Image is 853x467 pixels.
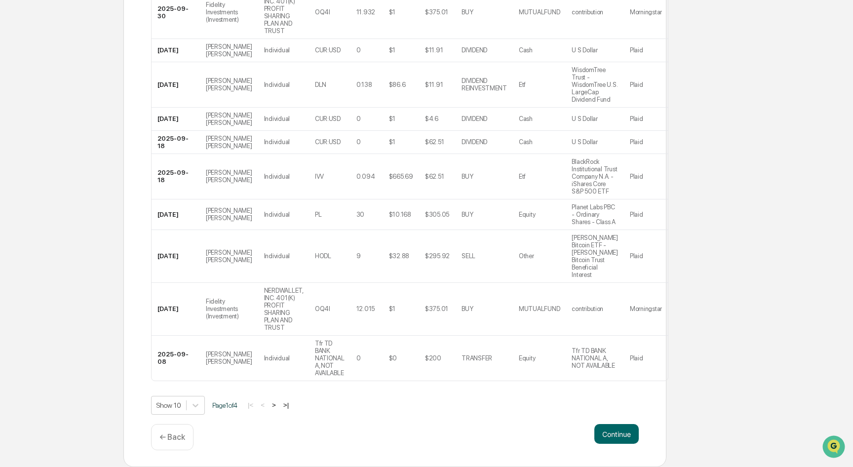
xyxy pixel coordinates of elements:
[159,432,185,442] p: ← Back
[821,434,848,461] iframe: Open customer support
[594,424,639,444] button: Continue
[425,46,443,54] div: $11.91
[389,252,409,260] div: $32.88
[425,354,441,362] div: $200
[572,347,618,369] div: Tfr TD BANK NATIONAL A, NOT AVAILABLE
[72,125,79,133] div: 🗄️
[462,138,487,146] div: DIVIDEND
[20,143,62,153] span: Data Lookup
[356,211,364,218] div: 30
[389,8,395,16] div: $1
[269,401,279,409] button: >
[258,62,309,108] td: Individual
[624,131,668,154] td: Plaid
[624,39,668,62] td: Plaid
[462,211,473,218] div: BUY
[462,354,492,362] div: TRANSFER
[206,77,252,92] div: [PERSON_NAME] [PERSON_NAME]
[356,115,361,122] div: 0
[315,115,341,122] div: CUR:USD
[152,230,200,283] td: [DATE]
[462,173,473,180] div: BUY
[572,203,618,226] div: Planet Labs PBC - Ordinary Shares - Class A
[572,138,597,146] div: U S Dollar
[519,138,533,146] div: Cash
[152,39,200,62] td: [DATE]
[425,252,450,260] div: $295.92
[258,336,309,381] td: Individual
[152,336,200,381] td: 2025-09-08
[572,115,597,122] div: U S Dollar
[572,8,603,16] div: contribution
[624,283,668,336] td: Morningstar
[389,211,411,218] div: $10.168
[462,115,487,122] div: DIVIDEND
[389,138,395,146] div: $1
[206,207,252,222] div: [PERSON_NAME] [PERSON_NAME]
[206,249,252,264] div: [PERSON_NAME] [PERSON_NAME]
[624,230,668,283] td: Plaid
[425,8,448,16] div: $375.01
[245,401,256,409] button: |<
[10,21,180,37] p: How can we help?
[425,138,444,146] div: $62.51
[258,39,309,62] td: Individual
[168,78,180,90] button: Start new chat
[519,354,535,362] div: Equity
[206,112,252,126] div: [PERSON_NAME] [PERSON_NAME]
[258,131,309,154] td: Individual
[258,108,309,131] td: Individual
[6,120,68,138] a: 🖐️Preclearance
[389,354,397,362] div: $0
[81,124,122,134] span: Attestations
[624,336,668,381] td: Plaid
[356,8,375,16] div: 11.932
[212,401,237,409] span: Page 1 of 4
[572,46,597,54] div: U S Dollar
[425,81,443,88] div: $11.91
[462,305,473,312] div: BUY
[519,46,533,54] div: Cash
[356,46,361,54] div: 0
[98,167,119,175] span: Pylon
[10,144,18,152] div: 🔎
[389,81,406,88] div: $86.6
[389,115,395,122] div: $1
[519,115,533,122] div: Cash
[20,124,64,134] span: Preclearance
[70,167,119,175] a: Powered byPylon
[315,305,330,312] div: OQ4I
[624,108,668,131] td: Plaid
[356,81,372,88] div: 0.138
[624,199,668,230] td: Plaid
[280,401,292,409] button: >|
[258,199,309,230] td: Individual
[206,350,252,365] div: [PERSON_NAME] [PERSON_NAME]
[152,199,200,230] td: [DATE]
[258,230,309,283] td: Individual
[389,173,413,180] div: $665.69
[206,43,252,58] div: [PERSON_NAME] [PERSON_NAME]
[624,154,668,199] td: Plaid
[389,46,395,54] div: $1
[10,76,28,93] img: 1746055101610-c473b297-6a78-478c-a979-82029cc54cd1
[462,77,507,92] div: DIVIDEND REINVESTMENT
[356,305,375,312] div: 12.015
[152,283,200,336] td: [DATE]
[425,115,438,122] div: $4.6
[572,158,618,195] div: BlackRock Institutional Trust Company N.A. - iShares Core S&P 500 ETF
[152,62,200,108] td: [DATE]
[425,173,444,180] div: $62.51
[425,305,448,312] div: $375.01
[389,305,395,312] div: $1
[462,252,475,260] div: SELL
[315,46,341,54] div: CUR:USD
[356,173,375,180] div: 0.094
[315,81,326,88] div: DLN
[10,125,18,133] div: 🖐️
[34,85,125,93] div: We're available if you need us!
[152,131,200,154] td: 2025-09-18
[315,340,345,377] div: Tfr TD BANK NATIONAL A, NOT AVAILABLE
